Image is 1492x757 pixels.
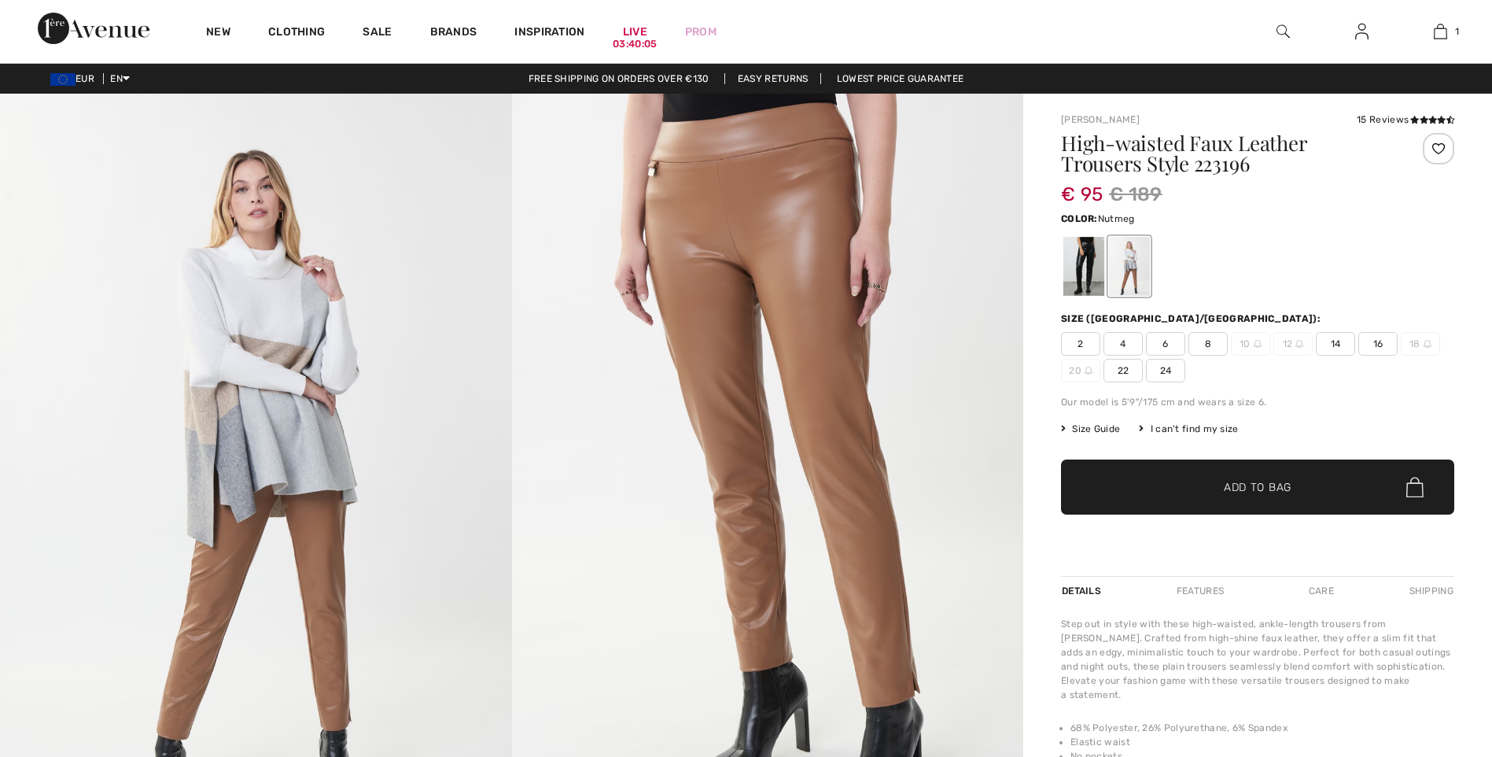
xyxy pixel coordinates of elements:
[1401,332,1440,356] span: 18
[1316,332,1355,356] span: 14
[824,73,977,84] a: Lowest Price Guarantee
[1061,213,1098,224] span: Color:
[1273,332,1313,356] span: 12
[1070,721,1454,735] li: 68% Polyester, 26% Polyurethane, 6% Spandex
[1061,617,1454,702] div: Step out in style with these high-waisted, ankle-length trousers from [PERSON_NAME]. Crafted from...
[268,25,325,42] a: Clothing
[1357,113,1454,127] div: 15 Reviews
[1063,237,1104,296] div: Black
[1098,213,1135,224] span: Nutmeg
[363,25,392,42] a: Sale
[623,24,647,40] a: Live03:40:05
[1146,359,1185,382] span: 24
[110,73,130,84] span: EN
[1061,422,1120,436] span: Size Guide
[1358,332,1398,356] span: 16
[1061,312,1324,326] div: Size ([GEOGRAPHIC_DATA]/[GEOGRAPHIC_DATA]):
[1061,359,1100,382] span: 20
[1402,22,1479,41] a: 1
[1139,422,1238,436] div: I can't find my size
[38,13,149,44] img: 1ère Avenue
[1231,332,1270,356] span: 10
[1276,22,1290,41] img: search the website
[514,25,584,42] span: Inspiration
[1254,340,1262,348] img: ring-m.svg
[1406,477,1424,497] img: Bag.svg
[1295,340,1303,348] img: ring-m.svg
[1109,237,1150,296] div: Nutmeg
[1163,577,1237,605] div: Features
[1061,577,1105,605] div: Details
[1061,395,1454,409] div: Our model is 5'9"/175 cm and wears a size 6.
[1146,332,1185,356] span: 6
[1061,114,1140,125] a: [PERSON_NAME]
[1224,479,1291,496] span: Add to Bag
[1188,332,1228,356] span: 8
[206,25,230,42] a: New
[1355,22,1369,41] img: My Info
[1434,22,1447,41] img: My Bag
[685,24,717,40] a: Prom
[1061,133,1389,174] h1: High-waisted Faux Leather Trousers Style 223196
[516,73,722,84] a: Free shipping on orders over €130
[1070,735,1454,749] li: Elastic waist
[1295,577,1347,605] div: Care
[430,25,477,42] a: Brands
[1061,460,1454,515] button: Add to Bag
[50,73,101,84] span: EUR
[1103,332,1143,356] span: 4
[1343,22,1381,42] a: Sign In
[1085,367,1092,375] img: ring-m.svg
[1455,24,1459,39] span: 1
[1103,359,1143,382] span: 22
[1405,577,1454,605] div: Shipping
[613,37,657,52] div: 03:40:05
[1061,332,1100,356] span: 2
[1109,180,1162,209] span: € 189
[724,73,822,84] a: Easy Returns
[1061,168,1103,205] span: € 95
[50,73,76,86] img: Euro
[1424,340,1431,348] img: ring-m.svg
